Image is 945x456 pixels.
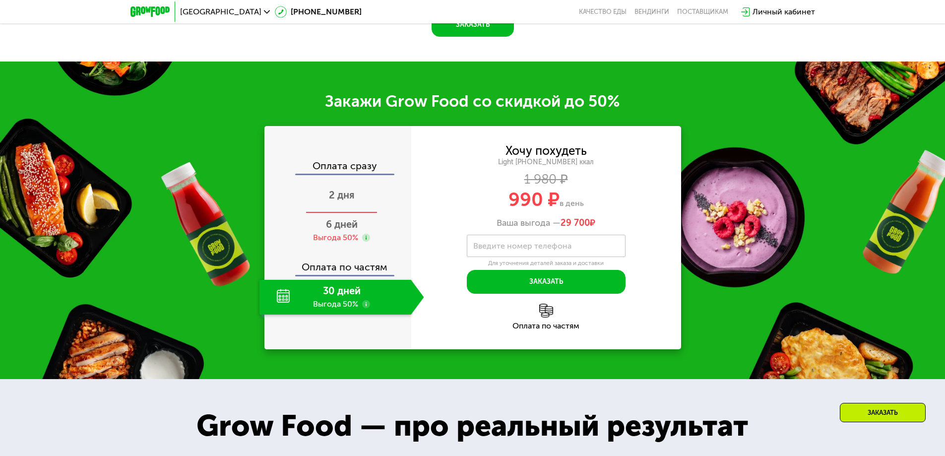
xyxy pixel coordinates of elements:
img: l6xcnZfty9opOoJh.png [539,304,553,318]
div: Оплата по частям [411,322,681,330]
div: Ваша выгода — [411,218,681,229]
div: 1 980 ₽ [411,174,681,185]
span: [GEOGRAPHIC_DATA] [180,8,261,16]
a: Качество еды [579,8,627,16]
button: Заказать [432,13,514,37]
span: в день [560,198,584,208]
div: Grow Food — про реальный результат [175,403,770,448]
span: ₽ [561,218,595,229]
div: Light [PHONE_NUMBER] ккал [411,158,681,167]
span: 990 ₽ [508,188,560,211]
span: 6 дней [326,218,358,230]
span: 29 700 [561,217,590,228]
div: Хочу похудеть [505,145,587,156]
div: Выгода 50% [313,232,358,243]
div: Оплата сразу [265,161,411,174]
div: Заказать [840,403,926,422]
div: поставщикам [677,8,728,16]
label: Введите номер телефона [473,243,571,249]
div: Личный кабинет [753,6,815,18]
div: Для уточнения деталей заказа и доставки [467,260,626,267]
a: Вендинги [634,8,669,16]
a: [PHONE_NUMBER] [275,6,362,18]
div: Оплата по частям [265,252,411,275]
span: 2 дня [329,189,355,201]
button: Заказать [467,270,626,294]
